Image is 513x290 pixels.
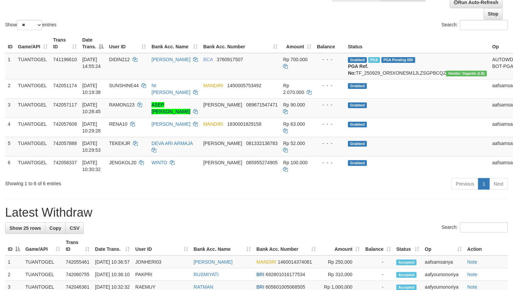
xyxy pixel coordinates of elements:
[92,268,133,281] td: [DATE] 10:36:10
[109,102,134,107] span: RAMON123
[348,57,367,63] span: Grabbed
[5,177,209,187] div: Showing 1 to 6 of 6 entries
[5,206,508,219] h1: Latest Withdraw
[201,34,280,53] th: Bank Acc. Number: activate to sort column ascending
[82,83,101,95] span: [DATE] 10:19:38
[151,121,190,127] a: [PERSON_NAME]
[317,121,343,127] div: - - -
[317,159,343,166] div: - - -
[53,83,77,88] span: 742051174
[5,236,23,256] th: ID: activate to sort column descending
[23,236,63,256] th: Game/API: activate to sort column ascending
[363,236,394,256] th: Balance: activate to sort column ascending
[348,141,367,147] span: Grabbed
[194,284,213,290] a: RATMAN
[348,83,367,89] span: Grabbed
[9,225,41,231] span: Show 25 rows
[50,34,79,53] th: Trans ID: activate to sort column ascending
[82,160,101,172] span: [DATE] 10:30:32
[133,256,191,268] td: JONHERI03
[5,98,15,118] td: 3
[5,79,15,98] td: 2
[82,141,101,153] span: [DATE] 10:29:53
[467,272,477,277] a: Note
[15,156,50,175] td: TUANTOGEL
[106,34,149,53] th: User ID: activate to sort column ascending
[92,236,133,256] th: Date Trans.: activate to sort column ascending
[345,53,490,79] td: TF_250929_OR5XONE5M1JLZSGPBCQZ
[109,121,127,127] span: RENA10
[363,268,394,281] td: -
[149,34,201,53] th: Bank Acc. Name: activate to sort column ascending
[5,156,15,175] td: 6
[319,268,363,281] td: Rp 310,000
[63,236,92,256] th: Trans ID: activate to sort column ascending
[109,141,130,146] span: TEKEKJR
[266,284,305,290] span: Copy 605601005068505 to clipboard
[256,284,264,290] span: BRI
[283,102,305,107] span: Rp 90.000
[63,256,92,268] td: 742055461
[79,34,106,53] th: Date Trans.: activate to sort column descending
[467,259,477,265] a: Note
[53,102,77,107] span: 742057117
[217,57,243,62] span: Copy 3760917507 to clipboard
[317,56,343,63] div: - - -
[422,236,465,256] th: Op: activate to sort column ascending
[15,98,50,118] td: TUANTOGEL
[246,141,278,146] span: Copy 081332136783 to clipboard
[348,64,368,76] b: PGA Ref. No:
[451,178,479,190] a: Previous
[133,268,191,281] td: PAKPRI
[467,284,477,290] a: Note
[381,57,415,63] span: PGA Pending
[203,57,213,62] span: BCA
[82,102,101,114] span: [DATE] 10:28:45
[460,222,508,233] input: Search:
[489,178,508,190] a: Next
[283,160,307,165] span: Rp 100.000
[368,57,380,63] span: Marked by aafyoumonoriya
[92,256,133,268] td: [DATE] 10:36:57
[5,222,45,234] a: Show 25 rows
[109,83,139,88] span: SUNSHINE44
[5,256,23,268] td: 1
[5,53,15,79] td: 1
[151,83,190,95] a: NI [PERSON_NAME]
[246,160,278,165] span: Copy 085955274905 to clipboard
[363,256,394,268] td: -
[227,83,261,88] span: Copy 1450005753492 to clipboard
[109,57,130,62] span: DIDIN212
[484,8,503,20] a: Stop
[460,20,508,30] input: Search:
[53,121,77,127] span: 742057608
[23,268,63,281] td: TUANTOGEL
[317,101,343,108] div: - - -
[15,79,50,98] td: TUANTOGEL
[278,259,312,265] span: Copy 1460014374081 to clipboard
[246,102,278,107] span: Copy 089671547471 to clipboard
[194,259,233,265] a: [PERSON_NAME]
[53,57,77,62] span: 741196610
[345,34,490,53] th: Status
[49,225,61,231] span: Copy
[256,272,264,277] span: BRI
[151,57,190,62] a: [PERSON_NAME]
[227,121,261,127] span: Copy 1830001829158 to clipboard
[15,34,50,53] th: Game/API: activate to sort column ascending
[151,141,193,146] a: DEVA ARI ARMAJA
[283,83,304,95] span: Rp 2.070.000
[194,272,219,277] a: RUSMIYATI
[133,236,191,256] th: User ID: activate to sort column ascending
[283,141,305,146] span: Rp 52.000
[319,236,363,256] th: Amount: activate to sort column ascending
[53,141,77,146] span: 742057888
[82,57,101,69] span: [DATE] 14:55:24
[5,268,23,281] td: 2
[348,122,367,127] span: Grabbed
[15,53,50,79] td: TUANTOGEL
[348,160,367,166] span: Grabbed
[17,20,42,30] select: Showentries
[394,236,422,256] th: Status: activate to sort column ascending
[319,256,363,268] td: Rp 250,000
